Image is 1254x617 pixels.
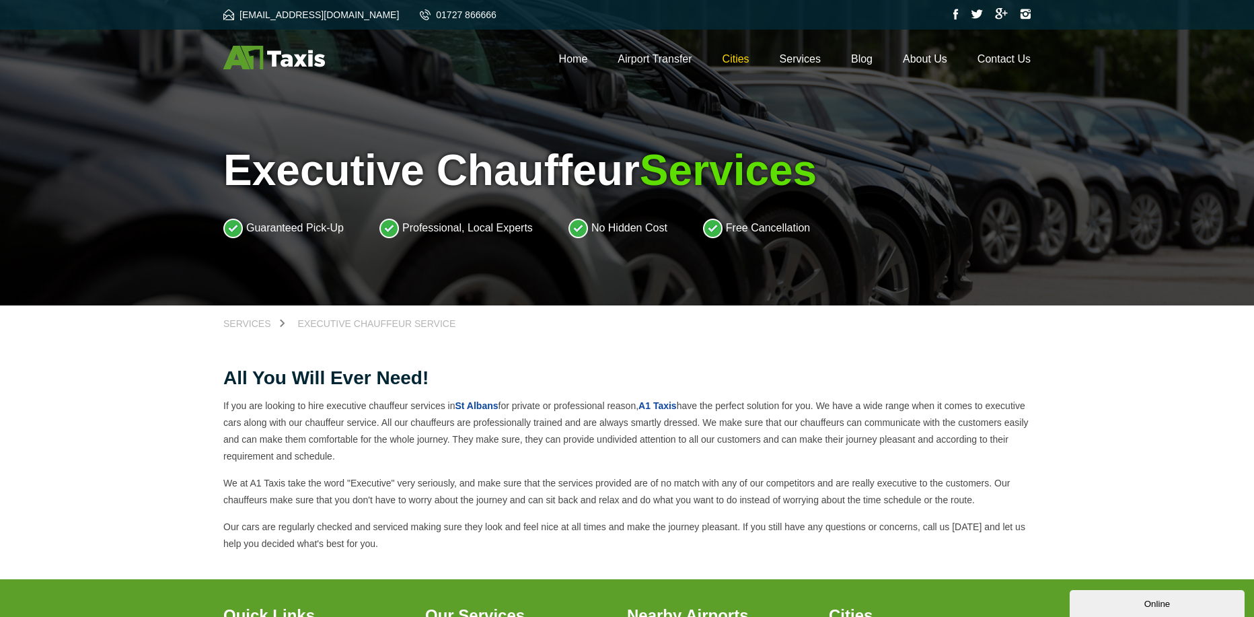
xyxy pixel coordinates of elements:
[285,319,470,328] a: Executive Chauffeur Service
[420,9,496,20] a: 01727 866666
[903,53,947,65] a: About Us
[223,369,1031,388] h2: All you will ever need!
[223,145,1031,195] h1: Executive Chauffeur
[640,146,817,194] span: Services
[978,53,1031,65] a: Contact Us
[223,9,399,20] a: [EMAIL_ADDRESS][DOMAIN_NAME]
[568,218,667,238] li: No Hidden Cost
[995,8,1008,20] img: Google Plus
[223,519,1031,552] p: Our cars are regularly checked and serviced making sure they look and feel nice at all times and ...
[971,9,983,19] img: Twitter
[298,318,456,329] span: Executive Chauffeur Service
[1020,9,1031,20] img: Instagram
[455,400,498,411] a: St Albans
[559,53,588,65] a: Home
[223,398,1031,465] p: If you are looking to hire executive chauffeur services in for private or professional reason, ha...
[1070,587,1247,617] iframe: chat widget
[618,53,692,65] a: Airport Transfer
[780,53,821,65] a: Services
[223,46,325,69] img: A1 Taxis St Albans LTD
[379,218,533,238] li: Professional, Local Experts
[223,218,344,238] li: Guaranteed Pick-Up
[953,9,959,20] img: Facebook
[703,218,810,238] li: Free Cancellation
[223,475,1031,509] p: We at A1 Taxis take the word "Executive" very seriously, and make sure that the services provided...
[723,53,749,65] a: Cities
[223,318,271,329] span: Services
[223,319,285,328] a: Services
[638,400,677,411] a: A1 Taxis
[851,53,873,65] a: Blog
